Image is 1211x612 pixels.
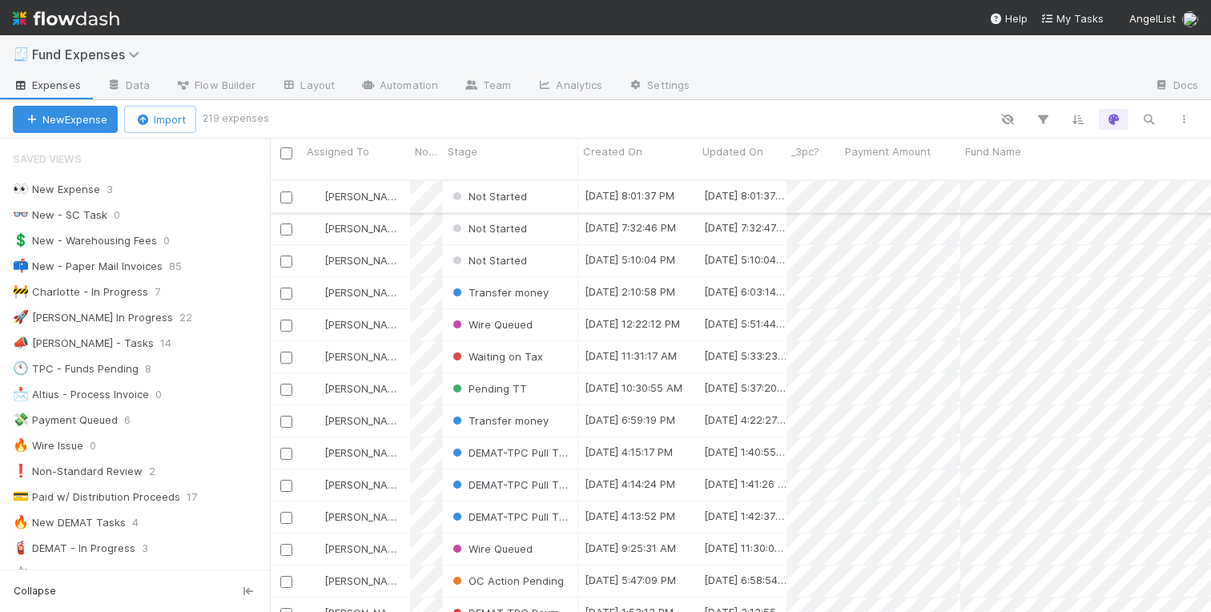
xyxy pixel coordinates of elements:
span: 6 [124,410,147,430]
input: Toggle Row Selected [280,191,292,203]
span: [PERSON_NAME] [324,318,405,331]
span: 8 [145,359,167,379]
img: avatar_93b89fca-d03a-423a-b274-3dd03f0a621f.png [309,574,322,587]
span: 🔥 [13,438,29,452]
span: [PERSON_NAME] [324,222,405,235]
span: 👓 [13,207,29,221]
div: New - Paper Mail Invoices [13,256,163,276]
input: Toggle Row Selected [280,256,292,268]
span: 0 [114,205,136,225]
input: Toggle All Rows Selected [280,147,292,159]
span: [PERSON_NAME] [324,382,405,395]
img: avatar_abca0ba5-4208-44dd-8897-90682736f166.png [309,350,322,363]
span: 🚧 [13,284,29,298]
span: 📫 [13,259,29,272]
span: AngelList [1129,12,1176,25]
div: Not Started [449,220,527,236]
div: Pending TT [449,380,527,397]
input: Toggle Row Selected [280,544,292,556]
span: ⏱️ [13,566,29,580]
div: [DATE] 4:14:24 PM [585,476,675,492]
input: Toggle Row Selected [280,480,292,492]
div: [DATE] 11:31:17 AM [585,348,677,364]
span: DEMAT-TPC Pull TPC [449,510,573,523]
span: [PERSON_NAME] [324,286,405,299]
span: Non-standard review [415,143,439,159]
span: Not Started [449,254,527,267]
a: Automation [348,74,451,99]
div: [DATE] 1:41:26 PM [704,476,787,492]
img: avatar_abca0ba5-4208-44dd-8897-90682736f166.png [309,446,322,459]
span: Not Started [449,222,527,235]
div: [DATE] 6:58:54 PM [704,572,787,588]
div: [DATE] 5:10:04 PM [704,252,787,268]
button: NewExpense [13,106,118,133]
input: Toggle Row Selected [280,223,292,236]
span: 📣 [13,336,29,349]
div: TPC - Funds Pending [13,359,139,379]
span: Updated On [702,143,763,159]
div: [DATE] 7:32:47 PM [704,219,787,236]
div: [DATE] 9:25:31 AM [585,540,676,556]
div: [DATE] 5:37:20 PM [704,380,787,396]
span: Transfer money [449,286,549,299]
div: [PERSON_NAME] [308,284,402,300]
div: OC Action Pending [449,573,564,589]
span: [PERSON_NAME] [324,542,405,555]
div: [DATE] 8:01:37 PM [585,187,674,203]
div: [PERSON_NAME] [308,316,402,332]
span: 2 [149,461,171,481]
img: avatar_85e0c86c-7619-463d-9044-e681ba95f3b2.png [309,542,322,555]
a: Docs [1141,74,1211,99]
a: Data [94,74,163,99]
img: avatar_abca0ba5-4208-44dd-8897-90682736f166.png [309,190,322,203]
span: 🔥 [13,515,29,529]
span: 🧾 [13,47,29,61]
div: Altius - Process Invoice [13,385,149,405]
span: Wire Queued [449,318,533,331]
span: [PERSON_NAME] [324,414,405,427]
span: 📩 [13,387,29,401]
div: New - SC Task [13,205,107,225]
span: Flow Builder [175,77,255,93]
img: avatar_85e0c86c-7619-463d-9044-e681ba95f3b2.png [309,222,322,235]
span: 97 [204,564,232,584]
span: Collapse [14,584,56,598]
input: Toggle Row Selected [280,576,292,588]
div: DEMAT-TPC Pull TPC [449,445,570,461]
img: avatar_85e0c86c-7619-463d-9044-e681ba95f3b2.png [309,254,322,267]
div: [DATE] 6:03:14 PM [704,284,787,300]
div: Charlotte - In Progress [13,282,148,302]
span: Fund Name [965,143,1021,159]
a: Flow Builder [163,74,268,99]
span: 3 [107,179,129,199]
span: 0 [155,385,178,405]
div: [PERSON_NAME] [308,380,402,397]
div: Not Started [449,188,527,204]
div: Not Started [449,252,527,268]
a: Analytics [524,74,615,99]
img: avatar_85e0c86c-7619-463d-9044-e681ba95f3b2.png [309,382,322,395]
span: Fund Expenses [32,46,147,62]
span: Expenses [13,77,81,93]
div: Transfer money [449,413,549,429]
div: [PERSON_NAME] [308,252,402,268]
a: Team [451,74,524,99]
span: My Tasks [1040,12,1104,25]
div: [PERSON_NAME] [308,477,402,493]
div: [DATE] 12:22:12 PM [585,316,680,332]
span: 💳 [13,489,29,503]
span: Transfer money [449,414,549,427]
button: Import [124,106,196,133]
div: Help [989,10,1028,26]
div: [PERSON_NAME] - Tasks [13,333,154,353]
div: [PERSON_NAME] [308,348,402,364]
div: [PERSON_NAME] [308,220,402,236]
span: _3pc? [791,143,819,159]
small: 219 expenses [203,111,269,126]
div: Non-Standard Review [13,461,143,481]
div: [DATE] 4:13:52 PM [585,508,675,524]
span: Pending TT [449,382,527,395]
div: Wire Queued [449,316,533,332]
div: [PERSON_NAME] [308,573,402,589]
